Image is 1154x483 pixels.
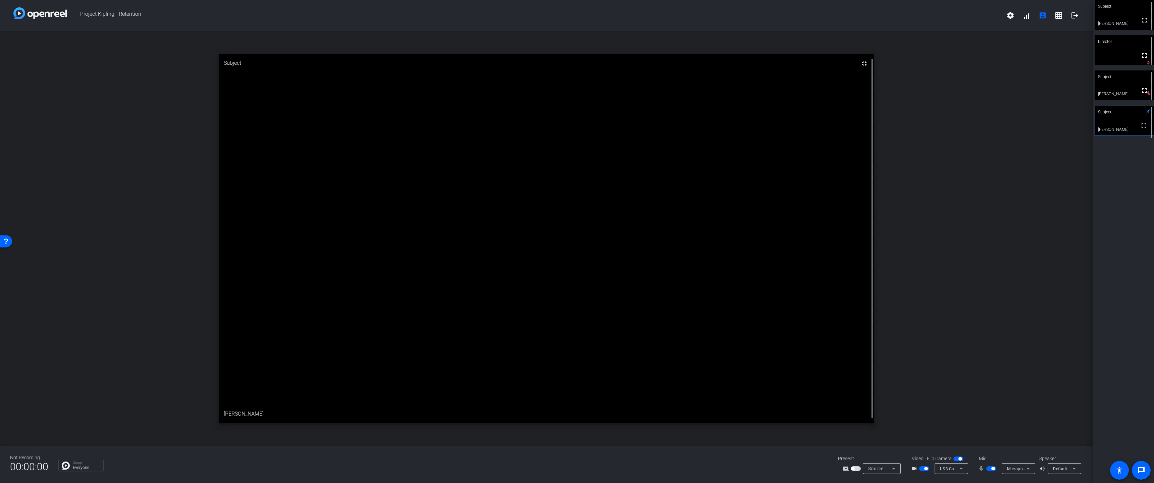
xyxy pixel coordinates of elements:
[1095,35,1154,48] div: Director
[1140,122,1148,130] mat-icon: fullscreen
[1055,11,1063,19] mat-icon: grid_on
[843,465,851,473] mat-icon: screen_share_outline
[868,466,884,471] span: Source
[912,455,924,462] span: Video
[73,466,100,470] p: Everyone
[67,7,1002,23] span: Project Kipling - Retention
[860,60,868,68] mat-icon: fullscreen_exit
[13,7,67,19] img: white-gradient.svg
[219,54,875,72] div: Subject
[1018,7,1035,23] button: signal_cellular_alt
[1039,465,1047,473] mat-icon: volume_up
[1140,51,1148,59] mat-icon: fullscreen
[972,455,1039,462] div: Mic
[1095,106,1154,118] div: Subject
[940,466,990,471] span: USB Camera (0c45:636b)
[978,465,986,473] mat-icon: mic_none
[1140,87,1148,95] mat-icon: fullscreen
[1095,70,1154,83] div: Subject
[1140,16,1148,24] mat-icon: fullscreen
[927,455,952,462] span: Flip Camera
[1006,11,1014,19] mat-icon: settings
[1137,466,1145,474] mat-icon: message
[911,465,919,473] mat-icon: videocam_outline
[10,454,48,461] div: Not Recording
[10,459,48,475] span: 00:00:00
[838,455,905,462] div: Present
[62,462,70,470] img: Chat Icon
[1053,466,1137,471] span: Default - Headphones (2- Realtek(R) Audio)
[1039,455,1080,462] div: Speaker
[73,461,100,465] p: Group
[1071,11,1079,19] mat-icon: logout
[1007,466,1092,471] span: Microphone (USB 2.0 Camera) (0c45:636b)
[1039,11,1047,19] mat-icon: account_box
[1115,466,1123,474] mat-icon: accessibility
